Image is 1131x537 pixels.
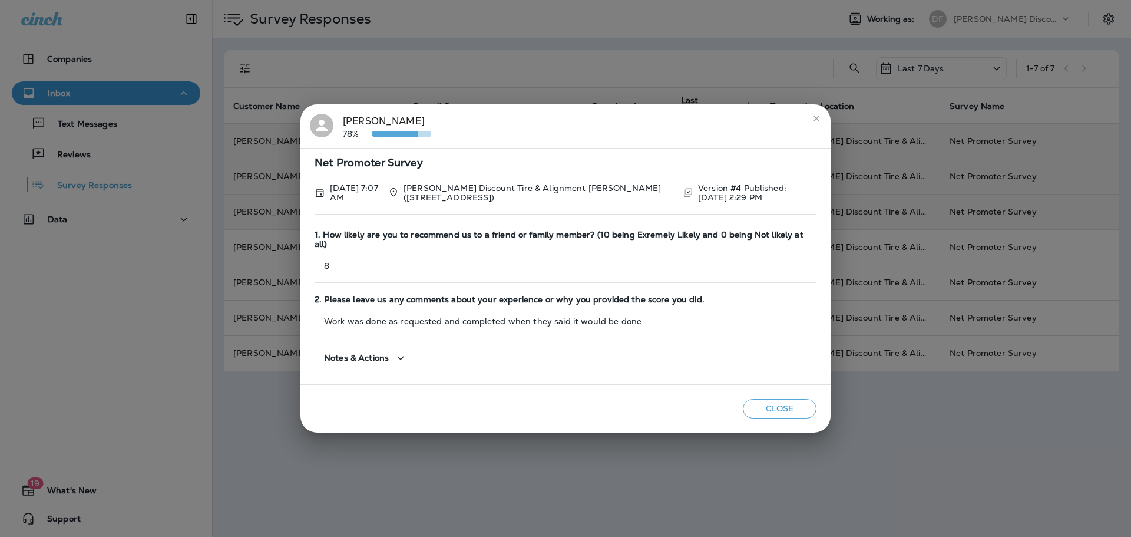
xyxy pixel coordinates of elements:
p: Version #4 Published: [DATE] 2:29 PM [698,183,816,202]
span: 1. How likely are you to recommend us to a friend or family member? (10 being Exremely Likely and... [315,230,816,250]
button: Close [743,399,816,419]
button: close [807,109,826,128]
div: [PERSON_NAME] [343,114,431,139]
p: Work was done as requested and completed when they said it would be done [315,317,816,326]
p: 78% [343,129,372,139]
p: 8 [315,261,816,271]
span: Net Promoter Survey [315,158,816,168]
p: Aug 10, 2025 7:07 AM [330,183,378,202]
span: 2. Please leave us any comments about your experience or why you provided the score you did. [315,295,816,305]
span: Notes & Actions [324,353,389,363]
button: Notes & Actions [315,341,417,375]
p: [PERSON_NAME] Discount Tire & Alignment [PERSON_NAME] ([STREET_ADDRESS]) [404,183,673,202]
